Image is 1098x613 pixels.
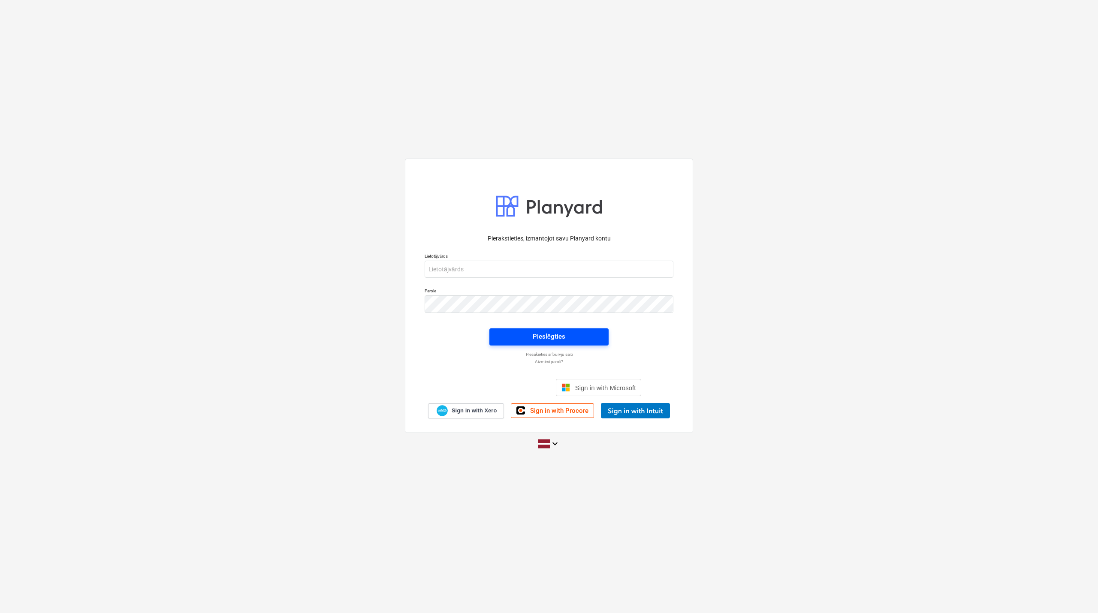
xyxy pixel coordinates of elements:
[533,331,565,342] div: Pieslēgties
[425,261,673,278] input: Lietotājvārds
[550,439,560,449] i: keyboard_arrow_down
[437,405,448,417] img: Xero logo
[530,407,588,415] span: Sign in with Procore
[511,403,594,418] a: Sign in with Procore
[425,288,673,295] p: Parole
[425,253,673,261] p: Lietotājvārds
[420,359,678,364] a: Aizmirsi paroli?
[420,352,678,357] a: Piesakieties ar burvju saiti
[452,378,553,397] iframe: Poga Pierakstīties ar Google kontu
[428,403,504,418] a: Sign in with Xero
[561,383,570,392] img: Microsoft logo
[425,234,673,243] p: Pierakstieties, izmantojot savu Planyard kontu
[452,407,497,415] span: Sign in with Xero
[575,384,636,391] span: Sign in with Microsoft
[489,328,609,346] button: Pieslēgties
